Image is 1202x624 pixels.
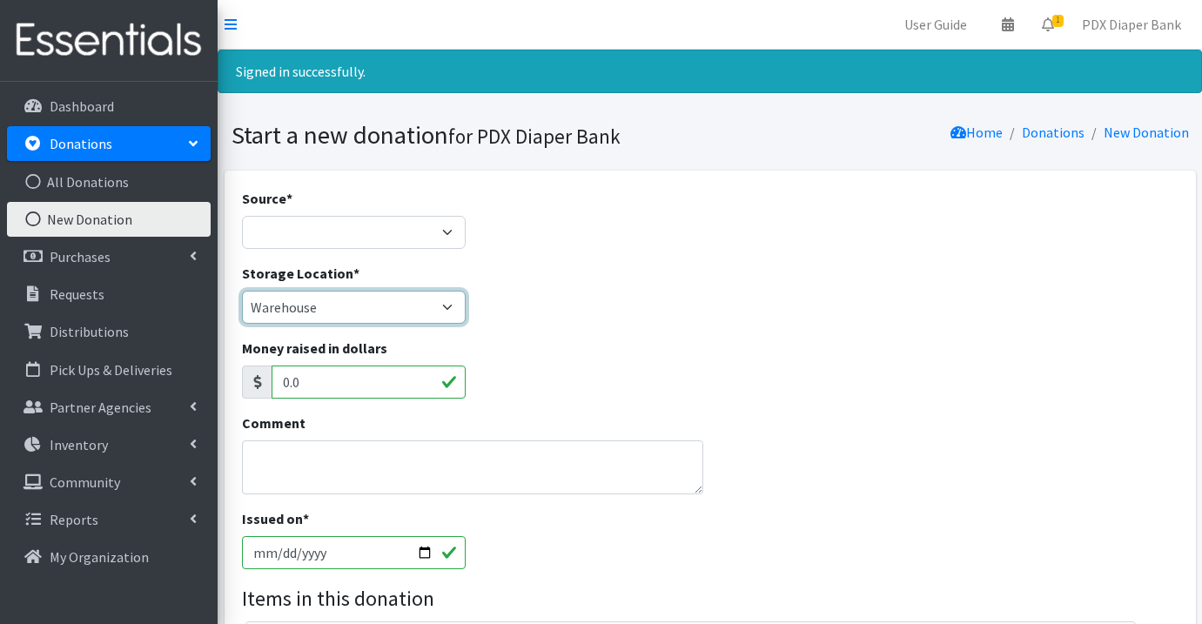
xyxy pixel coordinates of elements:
p: My Organization [50,548,149,566]
label: Money raised in dollars [242,338,387,359]
p: Inventory [50,436,108,453]
h1: Start a new donation [232,120,704,151]
a: Donations [1022,124,1084,141]
a: All Donations [7,164,211,199]
a: Partner Agencies [7,390,211,425]
legend: Items in this donation [242,583,1178,614]
label: Issued on [242,508,309,529]
label: Source [242,188,292,209]
p: Partner Agencies [50,399,151,416]
a: Community [7,465,211,500]
img: HumanEssentials [7,11,211,70]
a: Purchases [7,239,211,274]
p: Pick Ups & Deliveries [50,361,172,379]
p: Dashboard [50,97,114,115]
a: New Donation [7,202,211,237]
abbr: required [303,510,309,527]
a: Home [950,124,1003,141]
div: Signed in successfully. [218,50,1202,93]
a: Donations [7,126,211,161]
a: Pick Ups & Deliveries [7,352,211,387]
a: Distributions [7,314,211,349]
abbr: required [286,190,292,207]
a: 1 [1028,7,1068,42]
a: PDX Diaper Bank [1068,7,1195,42]
p: Reports [50,511,98,528]
p: Donations [50,135,112,152]
a: My Organization [7,540,211,574]
p: Purchases [50,248,111,265]
label: Comment [242,413,306,433]
a: Reports [7,502,211,537]
p: Distributions [50,323,129,340]
p: Community [50,473,120,491]
span: 1 [1052,15,1064,27]
label: Storage Location [242,263,359,284]
p: Requests [50,285,104,303]
abbr: required [353,265,359,282]
a: New Donation [1104,124,1189,141]
a: Requests [7,277,211,312]
a: Inventory [7,427,211,462]
small: for PDX Diaper Bank [448,124,621,149]
a: Dashboard [7,89,211,124]
a: User Guide [890,7,981,42]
